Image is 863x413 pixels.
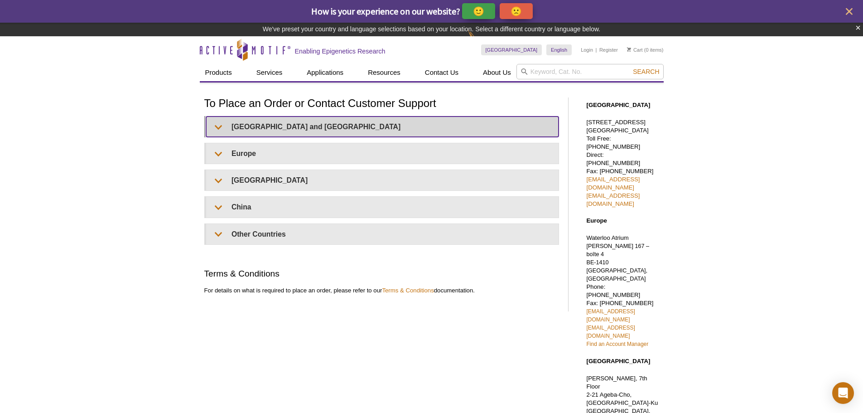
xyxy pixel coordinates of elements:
[382,287,434,294] a: Terms & Conditions
[587,243,650,282] span: [PERSON_NAME] 167 – boîte 4 BE-1410 [GEOGRAPHIC_DATA], [GEOGRAPHIC_DATA]
[468,29,492,51] img: Change Here
[599,47,618,53] a: Register
[627,44,664,55] li: (0 items)
[251,64,288,81] a: Services
[546,44,572,55] a: English
[587,325,635,339] a: [EMAIL_ADDRESS][DOMAIN_NAME]
[473,5,484,17] p: 🙂
[295,47,386,55] h2: Enabling Epigenetics Research
[206,197,559,217] summary: China
[633,68,659,75] span: Search
[419,64,464,81] a: Contact Us
[630,68,662,76] button: Search
[481,44,542,55] a: [GEOGRAPHIC_DATA]
[587,234,659,348] p: Waterloo Atrium Phone: [PHONE_NUMBER] Fax: [PHONE_NUMBER]
[587,358,651,364] strong: [GEOGRAPHIC_DATA]
[587,192,640,207] a: [EMAIL_ADDRESS][DOMAIN_NAME]
[206,224,559,244] summary: Other Countries
[311,5,460,17] span: How is your experience on our website?
[477,64,516,81] a: About Us
[206,143,559,164] summary: Europe
[204,287,559,295] p: For details on what is required to place an order, please refer to our documentation.
[204,267,559,280] h2: Terms & Conditions
[587,341,649,347] a: Find an Account Manager
[200,64,237,81] a: Products
[587,118,659,208] p: [STREET_ADDRESS] [GEOGRAPHIC_DATA] Toll Free: [PHONE_NUMBER] Direct: [PHONE_NUMBER] Fax: [PHONE_N...
[206,170,559,190] summary: [GEOGRAPHIC_DATA]
[832,382,854,404] div: Open Intercom Messenger
[587,217,607,224] strong: Europe
[204,97,559,111] h1: To Place an Order or Contact Customer Support
[627,47,643,53] a: Cart
[581,47,593,53] a: Login
[206,117,559,137] summary: [GEOGRAPHIC_DATA] and [GEOGRAPHIC_DATA]
[587,102,651,108] strong: [GEOGRAPHIC_DATA]
[587,308,635,323] a: [EMAIL_ADDRESS][DOMAIN_NAME]
[627,47,631,52] img: Your Cart
[362,64,406,81] a: Resources
[301,64,349,81] a: Applications
[516,64,664,79] input: Keyword, Cat. No.
[844,6,855,17] button: close
[587,176,640,191] a: [EMAIL_ADDRESS][DOMAIN_NAME]
[596,44,597,55] li: |
[855,23,861,33] button: ×
[511,5,522,17] p: 🙁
